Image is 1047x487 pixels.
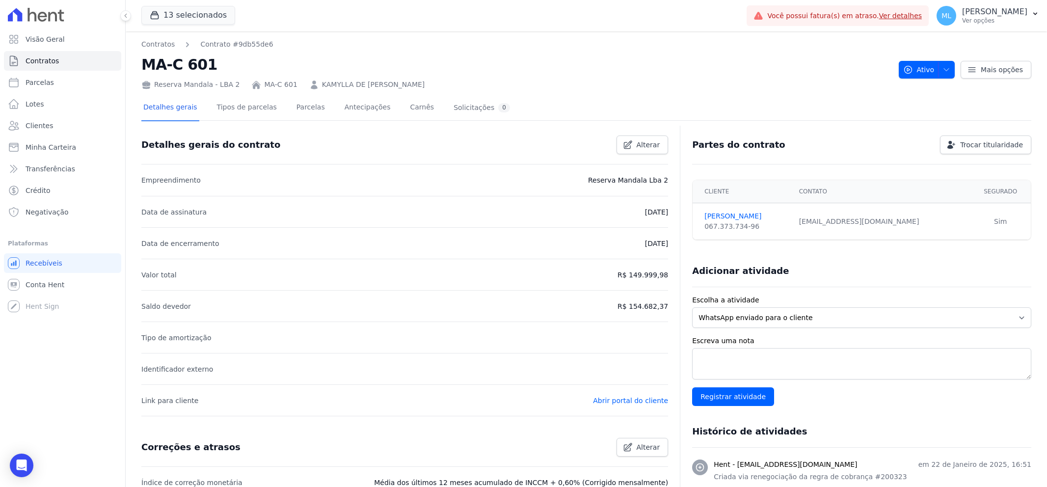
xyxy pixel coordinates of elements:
p: Identificador externo [141,363,213,375]
p: R$ 154.682,37 [617,300,668,312]
a: Visão Geral [4,29,121,49]
span: Você possui fatura(s) em atraso. [767,11,922,21]
label: Escolha a atividade [692,295,1031,305]
a: MA-C 601 [264,80,297,90]
a: Antecipações [343,95,393,121]
a: Conta Hent [4,275,121,295]
h3: Detalhes gerais do contrato [141,139,280,151]
a: Solicitações0 [452,95,512,121]
button: 13 selecionados [141,6,235,25]
span: Parcelas [26,78,54,87]
p: em 22 de Janeiro de 2025, 16:51 [918,460,1031,470]
span: Transferências [26,164,75,174]
a: Abrir portal do cliente [593,397,668,405]
h3: Histórico de atividades [692,426,807,437]
p: Saldo devedor [141,300,191,312]
div: Open Intercom Messenger [10,454,33,477]
a: Mais opções [961,61,1031,79]
h3: Partes do contrato [692,139,785,151]
div: [EMAIL_ADDRESS][DOMAIN_NAME] [799,216,965,227]
span: Negativação [26,207,69,217]
a: Carnês [408,95,436,121]
h2: MA-C 601 [141,54,891,76]
a: Detalhes gerais [141,95,199,121]
a: Ver detalhes [879,12,922,20]
span: Crédito [26,186,51,195]
p: Reserva Mandala Lba 2 [588,174,668,186]
p: [DATE] [645,206,668,218]
h3: Correções e atrasos [141,441,241,453]
span: Minha Carteira [26,142,76,152]
span: Alterar [637,442,660,452]
a: Parcelas [295,95,327,121]
p: [PERSON_NAME] [962,7,1027,17]
p: Tipo de amortização [141,332,212,344]
th: Contato [793,180,970,203]
a: Clientes [4,116,121,135]
span: ML [941,12,951,19]
label: Escreva uma nota [692,336,1031,346]
p: Empreendimento [141,174,201,186]
a: Tipos de parcelas [215,95,279,121]
a: Contratos [4,51,121,71]
button: Ativo [899,61,955,79]
span: Conta Hent [26,280,64,290]
span: Lotes [26,99,44,109]
p: Link para cliente [141,395,198,406]
span: Contratos [26,56,59,66]
p: R$ 149.999,98 [617,269,668,281]
span: Mais opções [981,65,1023,75]
p: Ver opções [962,17,1027,25]
th: Segurado [970,180,1031,203]
button: ML [PERSON_NAME] Ver opções [929,2,1047,29]
a: Transferências [4,159,121,179]
span: Trocar titularidade [960,140,1023,150]
span: Ativo [903,61,935,79]
th: Cliente [693,180,793,203]
nav: Breadcrumb [141,39,891,50]
p: Criada via renegociação da regra de cobrança #200323 [714,472,1031,482]
div: Plataformas [8,238,117,249]
a: KAMYLLA DE [PERSON_NAME] [322,80,425,90]
td: Sim [970,203,1031,240]
a: [PERSON_NAME] [704,211,787,221]
div: 067.373.734-96 [704,221,787,232]
a: Trocar titularidade [940,135,1031,154]
h3: Hent - [EMAIL_ADDRESS][DOMAIN_NAME] [714,460,857,470]
a: Crédito [4,181,121,200]
span: Clientes [26,121,53,131]
div: Reserva Mandala - LBA 2 [141,80,240,90]
span: Recebíveis [26,258,62,268]
p: Valor total [141,269,177,281]
a: Minha Carteira [4,137,121,157]
a: Recebíveis [4,253,121,273]
div: Solicitações [454,103,510,112]
input: Registrar atividade [692,387,774,406]
a: Contratos [141,39,175,50]
h3: Adicionar atividade [692,265,789,277]
div: 0 [498,103,510,112]
a: Lotes [4,94,121,114]
p: Data de encerramento [141,238,219,249]
a: Alterar [617,438,669,457]
span: Alterar [637,140,660,150]
p: [DATE] [645,238,668,249]
a: Parcelas [4,73,121,92]
a: Contrato #9db55de6 [200,39,273,50]
nav: Breadcrumb [141,39,273,50]
a: Negativação [4,202,121,222]
p: Data de assinatura [141,206,207,218]
span: Visão Geral [26,34,65,44]
a: Alterar [617,135,669,154]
